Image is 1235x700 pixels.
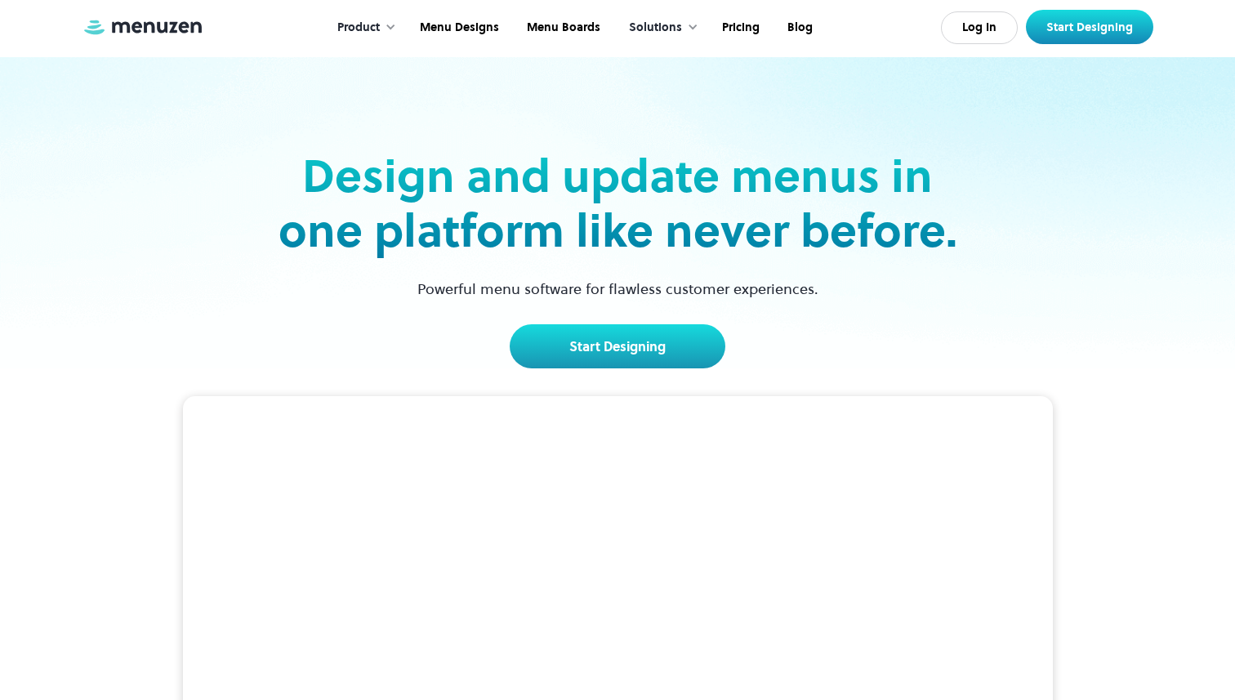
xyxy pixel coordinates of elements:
h2: Design and update menus in one platform like never before. [273,149,962,258]
a: Menu Boards [511,2,613,53]
a: Blog [772,2,825,53]
div: Product [321,2,404,53]
a: Start Designing [1026,10,1153,44]
div: Solutions [613,2,707,53]
a: Start Designing [510,324,725,368]
a: Pricing [707,2,772,53]
p: Powerful menu software for flawless customer experiences. [397,278,839,300]
div: Solutions [629,19,682,37]
div: Product [337,19,380,37]
a: Log In [941,11,1018,44]
a: Menu Designs [404,2,511,53]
